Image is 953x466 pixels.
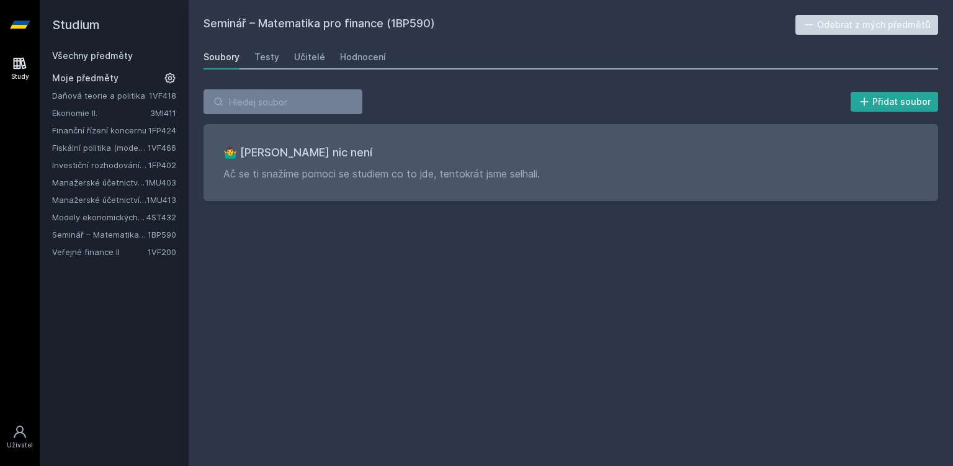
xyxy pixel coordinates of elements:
[148,247,176,257] a: 1VF200
[150,108,176,118] a: 3MI411
[52,159,148,171] a: Investiční rozhodování a dlouhodobé financování
[204,45,239,69] a: Soubory
[146,195,176,205] a: 1MU413
[2,50,37,87] a: Study
[52,211,146,223] a: Modely ekonomických a finančních časových řad
[7,441,33,450] div: Uživatel
[146,212,176,222] a: 4ST432
[52,124,148,137] a: Finanční řízení koncernu
[148,125,176,135] a: 1FP424
[52,50,133,61] a: Všechny předměty
[204,15,795,35] h2: Seminář – Matematika pro finance (1BP590)
[52,176,145,189] a: Manažerské účetnictví II.
[851,92,939,112] button: Přidat soubor
[145,177,176,187] a: 1MU403
[340,45,386,69] a: Hodnocení
[223,144,918,161] h3: 🤷‍♂️ [PERSON_NAME] nic není
[52,107,150,119] a: Ekonomie II.
[795,15,939,35] button: Odebrat z mých předmětů
[52,246,148,258] a: Veřejné finance II
[204,89,362,114] input: Hledej soubor
[52,89,149,102] a: Daňová teorie a politika
[294,45,325,69] a: Učitelé
[148,230,176,240] a: 1BP590
[52,194,146,206] a: Manažerské účetnictví pro vedlejší specializaci
[223,166,918,181] p: Ač se ti snažíme pomoci se studiem co to jde, tentokrát jsme selhali.
[254,45,279,69] a: Testy
[52,141,148,154] a: Fiskální politika (moderní trendy a případové studie) (anglicky)
[148,143,176,153] a: 1VF466
[52,72,119,84] span: Moje předměty
[294,51,325,63] div: Učitelé
[340,51,386,63] div: Hodnocení
[254,51,279,63] div: Testy
[11,72,29,81] div: Study
[52,228,148,241] a: Seminář – Matematika pro finance
[149,91,176,101] a: 1VF418
[148,160,176,170] a: 1FP402
[2,418,37,456] a: Uživatel
[204,51,239,63] div: Soubory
